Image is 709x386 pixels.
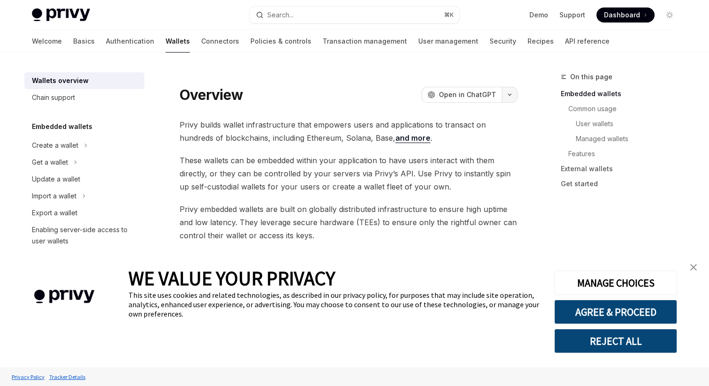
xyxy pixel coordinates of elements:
[561,176,685,191] a: Get started
[596,8,655,23] a: Dashboard
[570,71,612,83] span: On this page
[9,369,47,385] a: Privacy Policy
[444,11,454,19] span: ⌘ K
[180,251,518,291] span: Privy also supports users connecting external wallets (like Metamask or Phantom) to your app so t...
[32,30,62,53] a: Welcome
[32,174,80,185] div: Update a wallet
[32,8,90,22] img: light logo
[690,264,697,271] img: close banner
[24,250,144,278] a: Enabling offline actions with user wallets
[180,118,518,144] span: Privy builds wallet infrastructure that empowers users and applications to transact on hundreds o...
[576,131,685,146] a: Managed wallets
[565,30,610,53] a: API reference
[106,30,154,53] a: Authentication
[662,8,677,23] button: Toggle dark mode
[528,30,554,53] a: Recipes
[32,121,92,132] h5: Embedded wallets
[73,30,95,53] a: Basics
[249,7,460,23] button: Search...⌘K
[166,30,190,53] a: Wallets
[32,92,75,103] div: Chain support
[568,146,685,161] a: Features
[568,101,685,116] a: Common usage
[267,9,294,21] div: Search...
[24,221,144,250] a: Enabling server-side access to user wallets
[47,369,88,385] a: Tracker Details
[201,30,239,53] a: Connectors
[32,207,77,219] div: Export a wallet
[529,10,548,20] a: Demo
[576,116,685,131] a: User wallets
[32,140,78,151] div: Create a wallet
[554,271,677,295] button: MANAGE CHOICES
[684,258,703,277] a: close banner
[24,204,144,221] a: Export a wallet
[24,72,144,89] a: Wallets overview
[422,87,502,103] button: Open in ChatGPT
[32,157,68,168] div: Get a wallet
[32,75,89,86] div: Wallets overview
[554,329,677,353] button: REJECT ALL
[250,30,311,53] a: Policies & controls
[24,171,144,188] a: Update a wallet
[559,10,585,20] a: Support
[32,224,139,247] div: Enabling server-side access to user wallets
[128,290,540,318] div: This site uses cookies and related technologies, as described in our privacy policy, for purposes...
[180,154,518,193] span: These wallets can be embedded within your application to have users interact with them directly, ...
[561,161,685,176] a: External wallets
[323,30,407,53] a: Transaction management
[32,190,76,202] div: Import a wallet
[128,266,335,290] span: WE VALUE YOUR PRIVACY
[561,86,685,101] a: Embedded wallets
[604,10,640,20] span: Dashboard
[180,86,243,103] h1: Overview
[418,30,478,53] a: User management
[24,89,144,106] a: Chain support
[395,133,430,143] a: and more
[439,90,496,99] span: Open in ChatGPT
[180,203,518,242] span: Privy embedded wallets are built on globally distributed infrastructure to ensure high uptime and...
[490,30,516,53] a: Security
[554,300,677,324] button: AGREE & PROCEED
[14,276,114,317] img: company logo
